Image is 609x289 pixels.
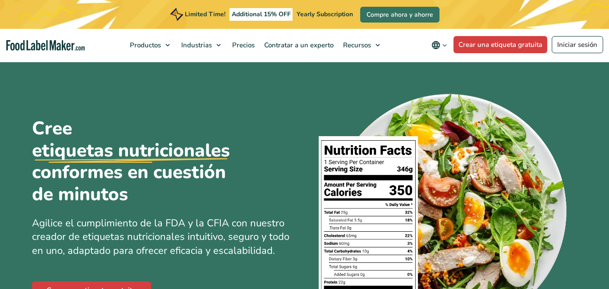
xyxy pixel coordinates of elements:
a: Precios [228,29,257,61]
a: Industrias [177,29,225,61]
a: Productos [125,29,174,61]
a: Crear una etiqueta gratuita [453,36,548,53]
span: Limited Time! [185,10,225,18]
a: Compre ahora y ahorre [360,7,440,23]
span: Productos [127,41,162,50]
span: Agilice el cumplimiento de la FDA y la CFIA con nuestro creador de etiquetas nutricionales intuit... [32,216,289,258]
span: Recursos [340,41,372,50]
span: Yearly Subscription [297,10,353,18]
span: Precios [229,41,256,50]
a: Recursos [339,29,385,61]
a: Contratar a un experto [260,29,336,61]
span: Additional 15% OFF [229,8,293,21]
u: etiquetas nutricionales [32,140,230,162]
span: Industrias [179,41,213,50]
a: Food Label Maker homepage [6,40,85,50]
span: Contratar a un experto [261,41,334,50]
button: Change language [425,36,453,54]
a: Iniciar sesión [552,36,603,53]
h1: Cree conformes en cuestión de minutos [32,118,248,206]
